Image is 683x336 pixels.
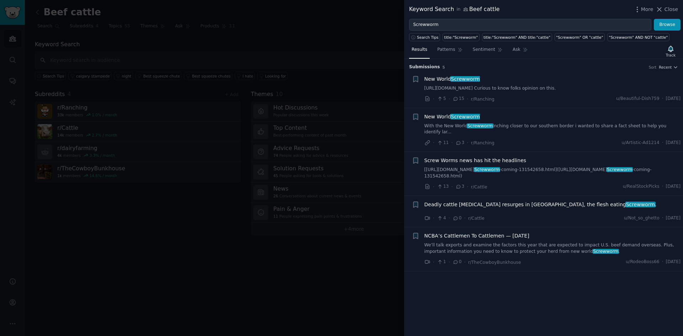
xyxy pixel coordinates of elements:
span: Deadly cattle [MEDICAL_DATA] resurges in [GEOGRAPHIC_DATA], the flesh eating . [424,201,657,208]
span: Screwworm [593,249,619,254]
span: [DATE] [666,259,681,265]
span: · [449,258,450,266]
a: New WorldScrewworm [424,75,480,83]
div: "Screwworm" OR "cattle" [556,35,603,40]
span: Close [665,6,678,13]
span: 11 [437,140,449,146]
a: Results [409,44,430,59]
span: [DATE] [666,183,681,190]
span: [DATE] [666,96,681,102]
span: [DATE] [666,140,681,146]
span: r/TheCowboyBunkhouse [468,260,521,265]
span: u/RodeoBoss66 [626,259,659,265]
span: in [456,6,460,13]
span: · [449,95,450,103]
span: 15 [452,96,464,102]
a: NCBA’s Cattlemen To Cattlemen — [DATE] [424,232,529,240]
span: r/Cattle [468,216,485,221]
span: 4 [437,215,446,222]
span: 3 [455,183,464,190]
span: · [467,95,468,103]
span: Screwworm [450,114,481,119]
span: · [662,215,663,222]
span: · [464,214,466,222]
span: u/Beautiful-Dish759 [616,96,660,102]
button: Search Tips [409,33,440,41]
a: New WorldScrewworm [424,113,480,121]
span: 0 [452,259,461,265]
span: Screwworm [474,167,501,172]
span: r/Ranching [471,97,494,102]
span: r/Ranching [471,140,494,145]
span: u/Artistic-Ad1214 [622,140,660,146]
span: Search Tips [417,35,439,40]
span: · [662,259,663,265]
span: Recent [659,65,672,70]
div: "Screwworm" AND NOT "cattle" [609,35,668,40]
span: Patterns [437,47,455,53]
div: title:"Screwworm" [444,35,478,40]
span: Screwworm [607,167,633,172]
button: Track [663,44,678,59]
span: More [641,6,653,13]
span: · [467,139,468,146]
span: Screwworm [625,202,656,207]
span: Screwworm [467,123,493,128]
span: · [451,139,453,146]
span: 3 [455,140,464,146]
span: New World [424,113,480,121]
button: Recent [659,65,678,70]
div: title:"Screwworm" AND title:"cattle" [483,35,550,40]
span: r/Cattle [471,185,487,190]
span: Screwworm [450,76,481,82]
a: We’ll talk exports and examine the factors this year that are expected to impact U.S. beef demand... [424,242,681,255]
button: Close [656,6,678,13]
span: · [433,214,434,222]
a: With the New WorldScrewworminching closer to our southern border i wanted to share a fact sheet t... [424,123,681,135]
span: · [464,258,466,266]
span: · [451,183,453,191]
button: Browse [654,19,681,31]
a: [URL][DOMAIN_NAME] Curious to know folks opinion on this. [424,85,681,92]
a: title:"Screwworm" [443,33,480,41]
a: Ask [510,44,530,59]
span: New World [424,75,480,83]
span: 13 [437,183,449,190]
a: [[URL][DOMAIN_NAME]Screwworm-coming-131542658.html]([URL][DOMAIN_NAME]Screwworm-coming-131542658.... [424,167,681,179]
a: Patterns [435,44,465,59]
span: · [449,214,450,222]
button: More [634,6,653,13]
span: · [467,183,468,191]
span: · [433,139,434,146]
span: Submission s [409,64,440,70]
span: Results [412,47,427,53]
span: u/Not_so_ghetto [624,215,660,222]
div: Track [666,53,676,58]
span: [DATE] [666,215,681,222]
div: Sort [649,65,657,70]
div: Keyword Search Beef cattle [409,5,500,14]
input: Try a keyword related to your business [409,19,651,31]
a: Screw Worms news has hit the headlines [424,157,526,164]
span: u/RealStockPicks [623,183,660,190]
span: 1 [437,259,446,265]
a: "Screwworm" OR "cattle" [555,33,605,41]
span: Sentiment [473,47,495,53]
span: · [662,140,663,146]
a: title:"Screwworm" AND title:"cattle" [482,33,552,41]
span: · [662,183,663,190]
span: 5 [437,96,446,102]
a: Sentiment [470,44,505,59]
span: 5 [443,65,445,69]
span: · [662,96,663,102]
span: · [433,183,434,191]
a: Deadly cattle [MEDICAL_DATA] resurges in [GEOGRAPHIC_DATA], the flesh eatingScrewworm. [424,201,657,208]
span: · [433,258,434,266]
span: Ask [513,47,520,53]
span: 0 [452,215,461,222]
span: · [433,95,434,103]
a: "Screwworm" AND NOT "cattle" [607,33,669,41]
